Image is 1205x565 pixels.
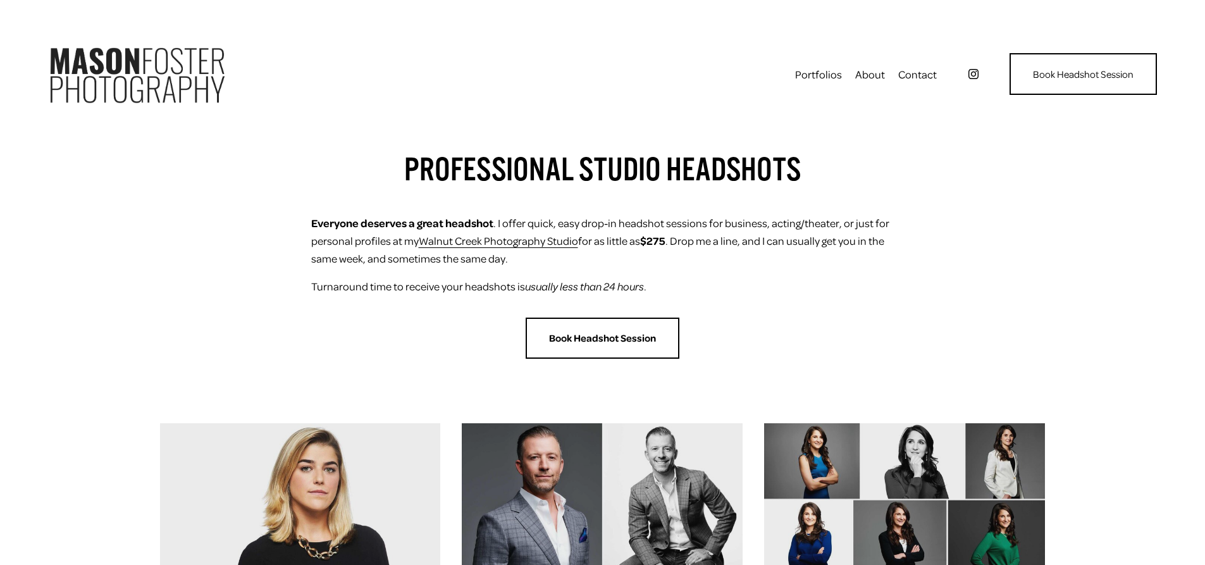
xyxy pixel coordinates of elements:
[311,216,493,230] strong: Everyone deserves a great headshot
[311,277,894,295] p: Turnaround time to receive your headshots is .
[526,318,679,359] a: Book Headshot Session
[160,149,1046,192] h2: PROFESSIONAL Studio Headshots
[311,214,894,267] p: . I offer quick, easy drop-in headshot sessions for business, acting/theater, or just for persona...
[795,64,842,84] a: folder dropdown
[967,68,980,80] a: instagram-unauth
[898,64,937,84] a: Contact
[795,65,842,83] span: Portfolios
[640,233,665,247] strong: $275
[525,280,644,293] em: usually less than 24 hours
[419,233,578,247] a: Walnut Creek Photography Studio
[855,64,885,84] a: About
[1010,53,1156,95] a: Book Headshot Session
[48,36,225,112] img: Mason Foster Photography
